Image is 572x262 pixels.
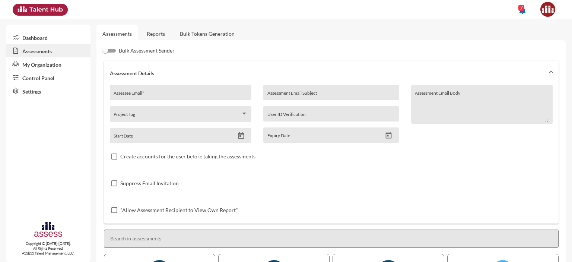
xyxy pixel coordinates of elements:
a: Assessments [102,31,132,37]
img: assesscompany-logo.png [34,221,63,239]
span: Bulk Assessment Sender [119,46,175,55]
p: Copyright © [DATE]-[DATE]. All Rights Reserved. ASSESS Talent Management, LLC. [6,241,90,256]
span: Suppress Email Invitation [120,179,179,188]
div: Assessment Details [104,85,559,224]
span: Create accounts for the user before taking the assessments [120,152,255,161]
a: Dashboard [6,31,90,44]
button: Open calendar [382,132,395,139]
span: "Allow Assessment Recipient to View Own Report" [120,206,238,215]
a: Settings [6,84,90,98]
div: 7 [518,5,524,11]
button: Open calendar [235,132,248,140]
mat-expansion-panel-header: Assessment Details [104,61,559,85]
mat-panel-title: Assessment Details [110,70,544,76]
a: Reports [141,25,171,43]
a: Control Panel [6,71,90,84]
mat-icon: notifications [518,6,527,15]
a: My Organization [6,57,90,71]
a: Bulk Tokens Generation [174,25,241,43]
a: Assessments [6,44,90,57]
input: Search in assessments [104,230,559,248]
